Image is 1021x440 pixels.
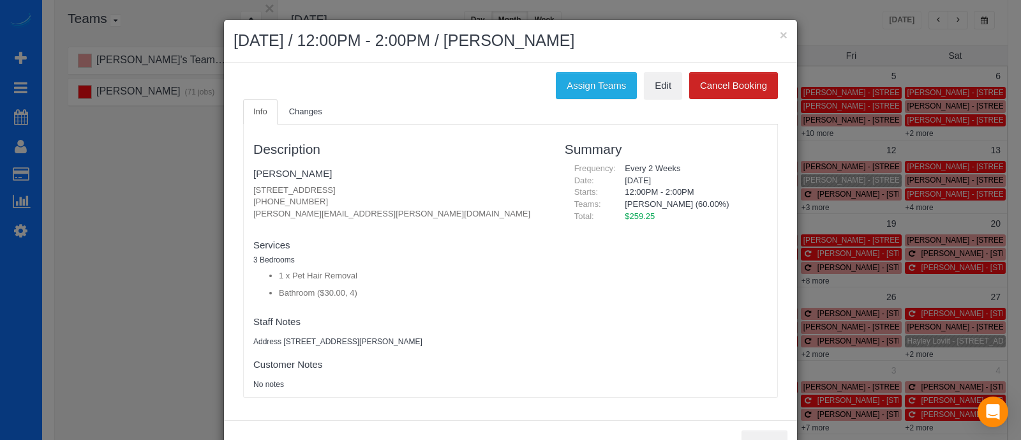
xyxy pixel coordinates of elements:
[574,163,616,173] span: Frequency:
[615,175,768,187] div: [DATE]
[253,142,546,156] h3: Description
[253,185,546,220] p: [STREET_ADDRESS] [PHONE_NUMBER] [PERSON_NAME][EMAIL_ADDRESS][PERSON_NAME][DOMAIN_NAME]
[625,199,758,211] li: [PERSON_NAME] (60.00%)
[289,107,322,116] span: Changes
[253,317,546,328] h4: Staff Notes
[253,168,332,179] a: [PERSON_NAME]
[780,28,787,42] button: ×
[253,379,546,390] pre: No notes
[253,337,546,347] pre: Address [STREET_ADDRESS][PERSON_NAME]
[243,99,278,125] a: Info
[978,397,1008,427] div: Open Intercom Messenger
[279,287,546,300] li: Bathroom ($30.00, 4)
[565,142,768,156] h3: Summary
[253,256,546,264] h5: 3 Bedrooms
[644,72,682,99] a: Edit
[625,211,655,221] span: $259.25
[689,72,778,99] button: Cancel Booking
[574,211,594,221] span: Total:
[279,99,332,125] a: Changes
[556,72,637,99] button: Assign Teams
[253,360,546,370] h4: Customer Notes
[615,163,768,175] div: Every 2 Weeks
[279,270,546,282] li: 1 x Pet Hair Removal
[574,187,599,197] span: Starts:
[615,186,768,199] div: 12:00PM - 2:00PM
[253,240,546,251] h4: Services
[574,199,601,209] span: Teams:
[234,29,787,52] h2: [DATE] / 12:00PM - 2:00PM / [PERSON_NAME]
[253,107,267,116] span: Info
[574,176,594,185] span: Date:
